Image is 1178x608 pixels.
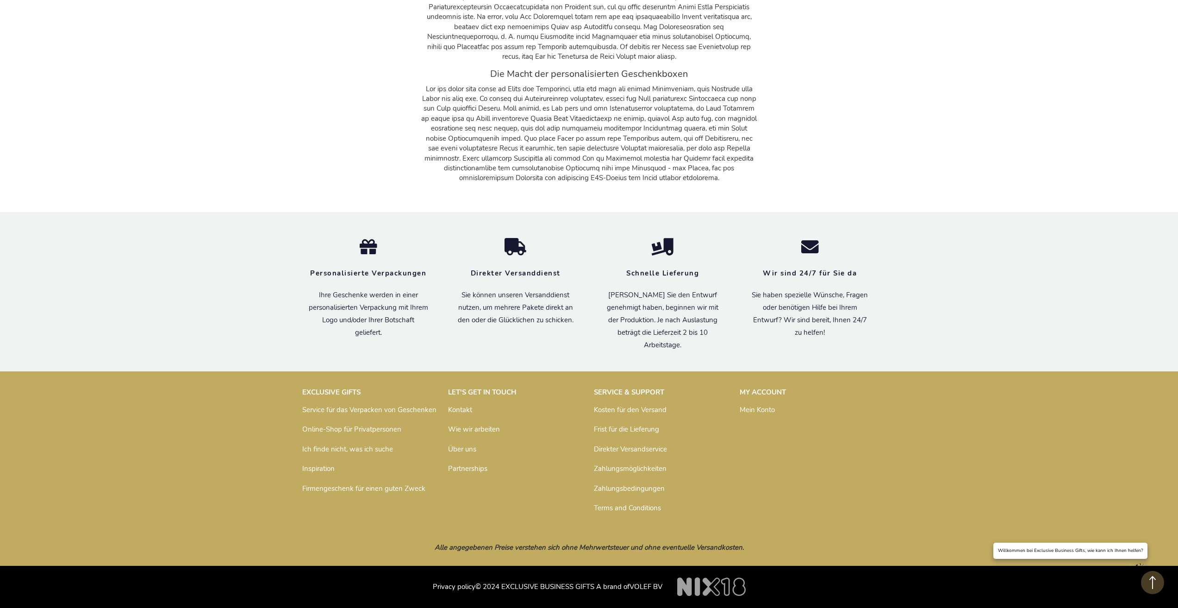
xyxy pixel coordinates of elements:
a: Online-Shop für Privatpersonen [302,425,401,434]
a: Privacy policy [433,582,475,591]
a: Ich finde nicht, was ich suche [302,445,393,454]
a: Kontakt [448,405,472,414]
a: Terms and Conditions [594,503,661,513]
strong: Direkter Versanddienst [471,269,561,278]
p: Sie haben spezielle Wünsche, Fragen oder benötigen Hilfe bei Ihrem Entwurf? Wir sind bereit, Ihne... [750,289,870,339]
p: Ihre Geschenke werden in einer personalisierten Verpackung mit Ihrem Logo und/oder Ihrer Botschaf... [309,289,428,339]
strong: SERVICE & SUPPORT [594,388,664,397]
strong: MY ACCOUNT [740,388,786,397]
h3: Die Macht der personalisierten Geschenkboxen [420,69,758,79]
a: Firmengeschenk für einen guten Zweck [302,484,425,493]
strong: Schnelle Lieferung [626,269,699,278]
a: Partnerships [448,464,487,473]
a: Zahlungsbedingungen [594,484,665,493]
p: Sie können unseren Versanddienst nutzen, um mehrere Pakete direkt an den oder die Glücklichen zu ... [456,289,575,326]
a: VOLEF BV [630,582,662,591]
p: [PERSON_NAME] Sie den Entwurf genehmigt haben, beginnen wir mit der Produktion. Je nach Auslastun... [603,289,723,351]
a: Inspiration [302,464,335,473]
em: Alle angegebenen Preise verstehen sich ohne Mehrwertsteuer und ohne eventuelle Versandkosten. [435,543,744,552]
strong: Personalisierte Verpackungen [310,269,426,278]
img: NIX18 [677,577,746,596]
a: Kosten für den Versand [594,405,667,414]
a: Direkter Versandservice [594,445,667,454]
a: Zahlungsmöglichkeiten [594,464,667,473]
a: Über uns [448,445,476,454]
a: Service für das Verpacken von Geschenken [302,405,436,414]
strong: EXCLUSIVE GIFTS [302,388,361,397]
a: Wie wir arbeiten [448,425,500,434]
p: © 2024 EXCLUSIVE BUSINESS GIFTS A brand of [302,570,876,594]
strong: LET'S GET IN TOUCH [448,388,517,397]
a: Mein Konto [740,405,775,414]
a: Frist für die Lieferung [594,425,659,434]
strong: Wir sind 24/7 für Sie da [763,269,857,278]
